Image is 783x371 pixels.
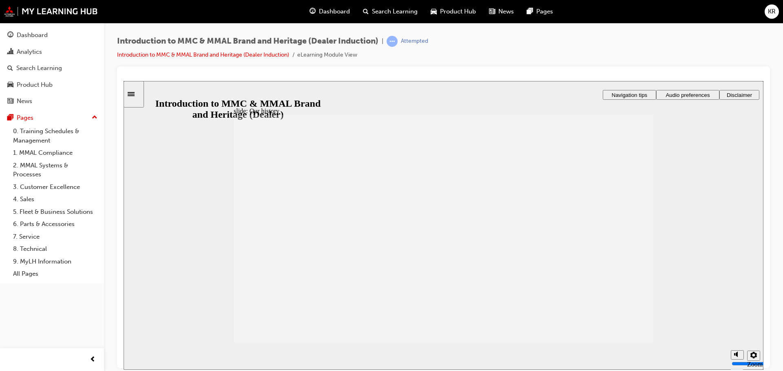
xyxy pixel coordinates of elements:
a: Search Learning [3,61,101,76]
img: mmal [4,6,98,17]
button: Pages [3,110,101,125]
a: pages-iconPages [520,3,560,20]
a: 3. Customer Excellence [10,181,101,193]
a: 7. Service [10,231,101,243]
span: news-icon [7,98,13,105]
span: guage-icon [310,7,316,17]
label: Zoom to fit [624,280,639,301]
span: chart-icon [7,48,13,56]
span: search-icon [7,65,13,72]
a: 1. MMAL Compliance [10,147,101,159]
span: Introduction to MMC & MMAL Brand and Heritage (Dealer Induction) [117,37,378,46]
div: Analytics [17,47,42,57]
button: KR [765,4,779,19]
button: Disclaimer [596,9,636,19]
button: Settings [624,270,637,280]
span: Navigation tips [488,11,524,17]
a: news-iconNews [482,3,520,20]
button: Audio preferences [533,9,596,19]
div: Product Hub [17,80,53,90]
a: News [3,94,101,109]
span: pages-icon [527,7,533,17]
span: KR [768,7,776,16]
a: 9. MyLH Information [10,255,101,268]
span: Disclaimer [603,11,628,17]
div: misc controls [603,262,636,289]
a: Analytics [3,44,101,59]
span: search-icon [363,7,369,17]
button: Mute (Ctrl+Alt+M) [607,269,620,279]
a: Introduction to MMC & MMAL Brand and Heritage (Dealer Induction) [117,51,289,58]
div: Attempted [401,37,428,45]
span: pages-icon [7,114,13,122]
span: car-icon [7,81,13,89]
a: car-iconProduct Hub [424,3,482,20]
div: Dashboard [17,31,48,40]
button: Navigation tips [479,9,533,19]
div: Search Learning [16,64,62,73]
span: up-icon [92,112,97,123]
li: eLearning Module View [297,50,357,60]
a: 0. Training Schedules & Management [10,125,101,147]
span: news-icon [489,7,495,17]
a: search-iconSearch Learning [356,3,424,20]
div: Pages [17,113,33,123]
a: guage-iconDashboard [303,3,356,20]
span: Pages [536,7,553,16]
span: learningRecordVerb_ATTEMPT-icon [387,36,398,47]
input: volume [608,279,661,286]
a: 8. Technical [10,243,101,255]
span: prev-icon [90,355,96,365]
button: DashboardAnalyticsSearch LearningProduct HubNews [3,26,101,110]
span: car-icon [431,7,437,17]
span: Dashboard [319,7,350,16]
a: Dashboard [3,28,101,43]
span: News [498,7,514,16]
span: | [382,37,383,46]
a: All Pages [10,268,101,280]
div: News [17,97,32,106]
a: 6. Parts & Accessories [10,218,101,231]
a: 2. MMAL Systems & Processes [10,159,101,181]
span: Product Hub [440,7,476,16]
span: guage-icon [7,32,13,39]
a: 4. Sales [10,193,101,206]
a: Product Hub [3,77,101,92]
span: Search Learning [372,7,418,16]
a: 5. Fleet & Business Solutions [10,206,101,218]
span: Audio preferences [542,11,586,17]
